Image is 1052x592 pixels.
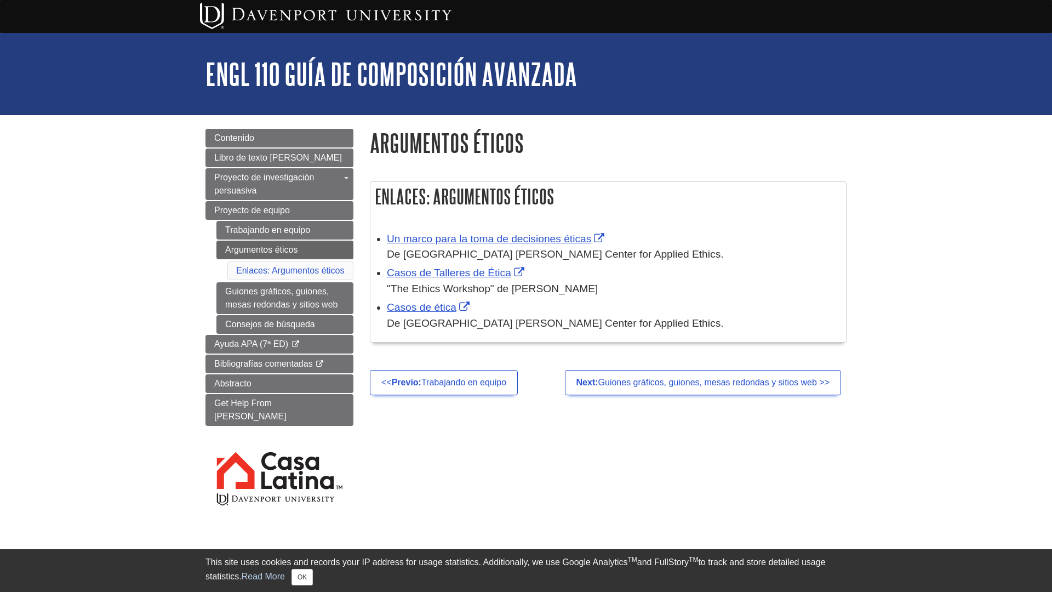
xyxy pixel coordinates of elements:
[216,241,353,259] a: Argumentos éticos
[576,378,598,387] strong: Next:
[387,281,841,297] div: "The Ethics Workshop" de [PERSON_NAME]
[315,361,324,368] i: This link opens in a new window
[216,282,353,314] a: Guiones gráficos, guiones, mesas redondas y sitios web
[387,247,841,263] div: De [GEOGRAPHIC_DATA] [PERSON_NAME] Center for Applied Ethics.
[689,556,698,563] sup: TM
[370,370,518,395] a: <<Previo:Trabajando en equipo
[205,168,353,200] a: Proyecto de investigación persuasiva
[214,379,251,388] span: Abstracto
[214,359,313,368] span: Bibliografías comentadas
[627,556,637,563] sup: TM
[370,182,846,211] h2: Enlaces: Argumentos éticos
[214,133,254,143] span: Contenido
[205,129,353,147] a: Contenido
[214,206,290,215] span: Proyecto de equipo
[205,335,353,354] a: Ayuda APA (7ª ED)
[236,266,344,275] a: Enlaces: Argumentos éticos
[205,129,353,526] div: Guide Page Menu
[214,173,314,195] span: Proyecto de investigación persuasiva
[205,201,353,220] a: Proyecto de equipo
[387,301,472,313] a: Link opens in new window
[387,316,841,332] div: De [GEOGRAPHIC_DATA] [PERSON_NAME] Center for Applied Ethics.
[387,267,527,278] a: Link opens in new window
[370,129,847,157] h1: Argumentos éticos
[387,233,607,244] a: Link opens in new window
[242,572,285,581] a: Read More
[214,153,342,162] span: Libro de texto [PERSON_NAME]
[205,556,847,585] div: This site uses cookies and records your IP address for usage statistics. Additionally, we use Goo...
[205,374,353,393] a: Abstracto
[205,394,353,426] a: Get Help From [PERSON_NAME]
[205,355,353,373] a: Bibliografías comentadas
[216,221,353,240] a: Trabajando en equipo
[205,149,353,167] a: Libro de texto [PERSON_NAME]
[200,3,451,29] img: Davenport University
[214,339,288,349] span: Ayuda APA (7ª ED)
[291,569,313,585] button: Close
[291,341,300,348] i: This link opens in a new window
[392,378,421,387] strong: Previo:
[214,399,287,421] span: Get Help From [PERSON_NAME]
[205,57,577,91] a: ENGL 110 Guía de composición avanzada
[565,370,841,395] a: Next:Guiones gráficos, guiones, mesas redondas y sitios web >>
[216,315,353,334] a: Consejos de búsqueda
